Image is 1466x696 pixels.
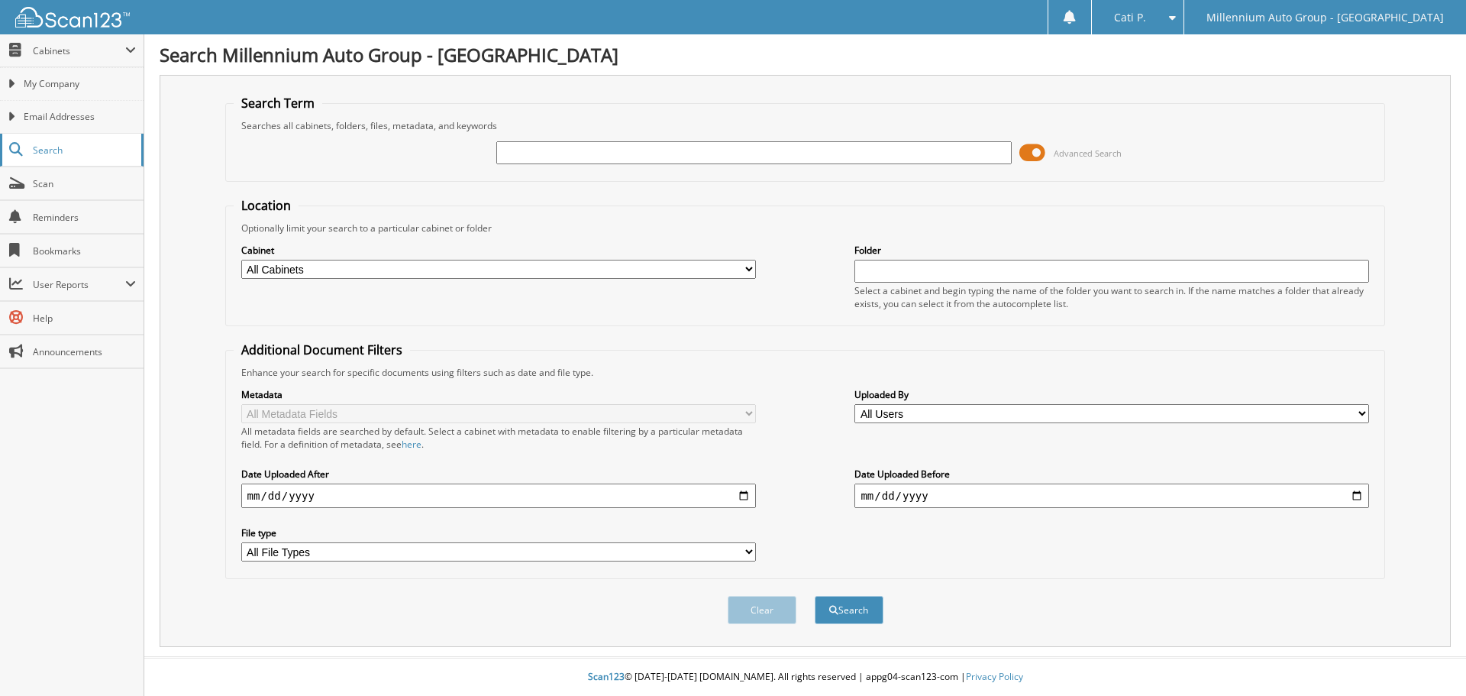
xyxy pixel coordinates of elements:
[33,211,136,224] span: Reminders
[234,95,322,112] legend: Search Term
[234,222,1377,235] div: Optionally limit your search to a particular cabinet or folder
[241,468,756,481] label: Date Uploaded After
[588,670,625,683] span: Scan123
[241,425,756,451] div: All metadata fields are searched by default. Select a cabinet with metadata to enable filtering b...
[160,42,1451,67] h1: Search Millennium Auto Group - [GEOGRAPHIC_DATA]
[33,312,136,325] span: Help
[15,7,130,28] img: scan123-logo-white.svg
[854,244,1369,257] label: Folder
[24,110,136,124] span: Email Addresses
[24,77,136,91] span: My Company
[234,119,1377,132] div: Searches all cabinets, folders, files, metadata, and keywords
[33,144,134,157] span: Search
[234,366,1377,379] div: Enhance your search for specific documents using filters such as date and file type.
[241,526,756,539] label: File type
[241,388,756,401] label: Metadata
[815,596,883,624] button: Search
[33,278,125,291] span: User Reports
[234,342,410,358] legend: Additional Document Filters
[854,388,1369,401] label: Uploaded By
[1206,13,1444,22] span: Millennium Auto Group - [GEOGRAPHIC_DATA]
[1390,623,1466,696] iframe: Chat Widget
[854,484,1369,508] input: end
[728,596,796,624] button: Clear
[33,244,136,257] span: Bookmarks
[854,284,1369,310] div: Select a cabinet and begin typing the name of the folder you want to search in. If the name match...
[234,197,299,214] legend: Location
[1054,147,1122,159] span: Advanced Search
[33,345,136,358] span: Announcements
[402,438,421,451] a: here
[33,177,136,190] span: Scan
[241,484,756,508] input: start
[241,244,756,257] label: Cabinet
[854,468,1369,481] label: Date Uploaded Before
[966,670,1023,683] a: Privacy Policy
[33,44,125,57] span: Cabinets
[144,659,1466,696] div: © [DATE]-[DATE] [DOMAIN_NAME]. All rights reserved | appg04-scan123-com |
[1114,13,1146,22] span: Cati P.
